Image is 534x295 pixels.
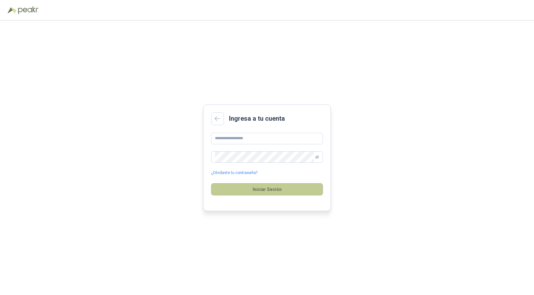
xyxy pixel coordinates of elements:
button: Iniciar Sesión [211,183,323,195]
img: Logo [8,7,17,13]
img: Peakr [18,6,38,14]
a: ¿Olvidaste tu contraseña? [211,170,257,176]
h2: Ingresa a tu cuenta [229,114,285,124]
span: eye-invisible [315,155,319,159]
